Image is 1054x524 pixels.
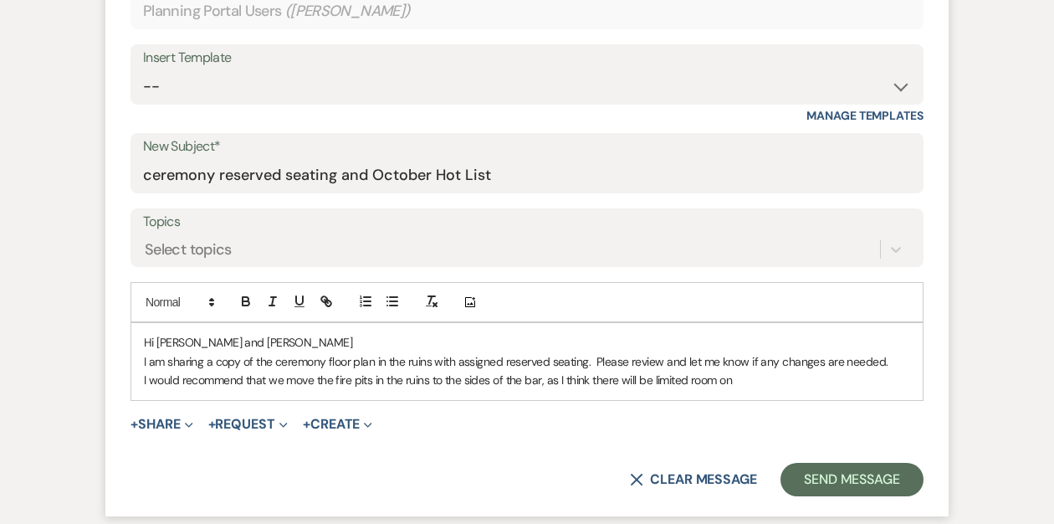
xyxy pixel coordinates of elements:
label: New Subject* [143,135,911,159]
div: Select topics [145,239,232,261]
button: Request [208,418,288,431]
label: Topics [143,210,911,234]
p: I would recommend that we move the fire pits in the ruins to the sides of the bar, as I think the... [144,371,910,389]
span: + [208,418,216,431]
p: Hi [PERSON_NAME] and [PERSON_NAME] [144,333,910,352]
button: Create [303,418,372,431]
span: + [303,418,310,431]
button: Share [130,418,193,431]
button: Clear message [630,473,757,486]
p: I am sharing a copy of the ceremony floor plan in the ruins with assigned reserved seating. Pleas... [144,352,910,371]
a: Manage Templates [806,108,924,123]
div: Insert Template [143,46,911,70]
button: Send Message [780,463,924,496]
span: + [130,418,138,431]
